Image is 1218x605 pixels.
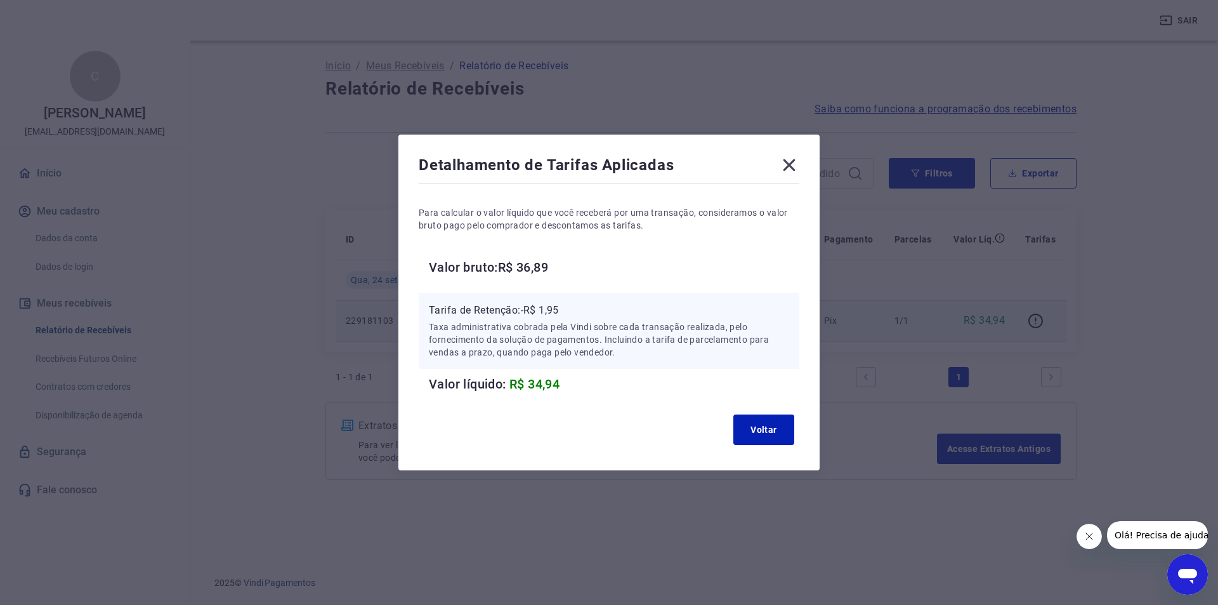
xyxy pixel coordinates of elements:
span: R$ 34,94 [509,376,560,392]
iframe: Mensagem da empresa [1107,521,1208,549]
div: Detalhamento de Tarifas Aplicadas [419,155,799,180]
h6: Valor bruto: R$ 36,89 [429,257,799,277]
span: Olá! Precisa de ajuda? [8,9,107,19]
iframe: Botão para abrir a janela de mensagens [1167,554,1208,595]
h6: Valor líquido: [429,374,799,394]
p: Taxa administrativa cobrada pela Vindi sobre cada transação realizada, pelo fornecimento da soluç... [429,321,789,359]
p: Tarifa de Retenção: -R$ 1,95 [429,303,789,318]
iframe: Fechar mensagem [1077,524,1102,549]
p: Para calcular o valor líquido que você receberá por uma transação, consideramos o valor bruto pag... [419,206,799,232]
button: Voltar [733,415,794,445]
